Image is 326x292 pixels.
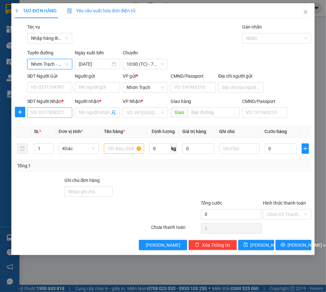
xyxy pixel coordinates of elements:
span: delete [195,242,199,248]
input: VD: Bàn, Ghế [104,143,144,154]
label: Hình thức thanh toán [263,200,306,206]
div: Ngày xuất bến [75,49,120,59]
div: Tuyến đường [27,49,73,59]
span: VP Nhận [123,99,141,104]
span: kg [171,143,177,154]
input: Ghi Chú [219,143,260,154]
input: Địa chỉ của người gửi [218,82,264,93]
span: [PERSON_NAME] [146,241,180,249]
div: CMND/Passport [171,73,216,80]
label: Tác vụ [27,24,40,29]
span: Tổng cước [201,200,222,206]
div: CMND/Passport [242,98,287,105]
input: Dọc đường [188,107,240,118]
img: icon [67,8,72,14]
button: [PERSON_NAME] [139,240,187,250]
span: Giá trị hàng [182,129,206,134]
label: Ghi chú đơn hàng [64,178,100,183]
span: Nhơn Trạch - BX.Miền Tây (hàng hóa) [31,59,69,69]
input: 0 [182,143,214,154]
div: SĐT Người Nhận [27,98,73,105]
span: Tên hàng [104,129,125,134]
button: save[PERSON_NAME] [238,240,274,250]
span: Khác [62,144,95,153]
span: SL [34,129,39,134]
input: 12/10/2025 [79,61,110,68]
span: 10:00 (TC) - 72H-048.42 [127,59,164,69]
span: save [243,242,248,248]
div: Người gửi [75,73,120,80]
input: Ghi chú đơn hàng [64,186,113,197]
span: user-add [111,110,116,115]
span: Yêu cầu xuất hóa đơn điện tử [67,8,135,13]
label: Gán nhãn [242,24,262,29]
button: deleteXóa Thông tin [188,240,237,250]
button: plus [15,107,25,117]
div: Người nhận [75,98,120,105]
div: Tổng: 1 [17,162,127,169]
span: Định lượng [152,129,175,134]
div: Địa chỉ người gửi [218,73,264,80]
div: Chuyến [123,49,168,59]
span: Cước hàng [265,129,287,134]
span: Đơn vị tính [59,129,83,134]
div: Chưa thanh toán [151,224,200,235]
span: Nhơn Trạch [127,83,164,92]
div: SĐT Người Gửi [27,73,73,80]
span: [PERSON_NAME] [251,241,285,249]
span: plus [15,109,25,115]
button: delete [17,143,28,154]
span: Giao hàng [171,99,191,104]
span: Nhập hàng lên xe [31,33,69,43]
div: VP gửi [123,73,168,80]
span: plus [15,8,19,13]
button: Close [297,3,315,21]
span: printer [281,242,285,248]
span: Giao [171,107,188,118]
span: Xóa Thông tin [202,241,230,249]
span: plus [302,146,309,151]
span: close [303,9,308,15]
button: printer[PERSON_NAME] và In [275,240,311,250]
button: plus [302,143,309,154]
th: Ghi chú [217,125,262,138]
span: TẠO ĐƠN HÀNG [15,8,57,13]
